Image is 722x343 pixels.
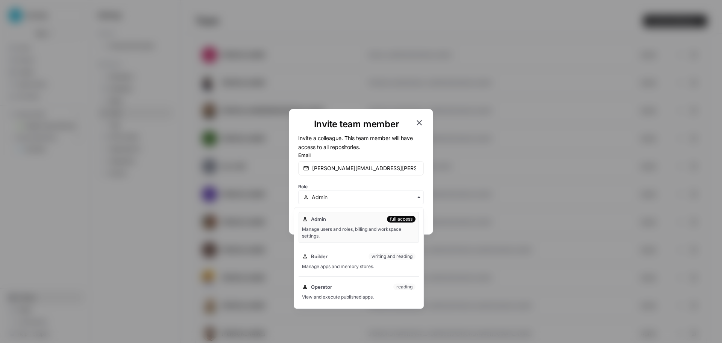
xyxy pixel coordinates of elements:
label: Email [298,151,424,159]
div: Manage apps and memory stores. [302,263,416,270]
div: View and execute published apps. [302,294,416,300]
span: Builder [311,253,328,260]
div: Manage users and roles, billing and workspace settings. [302,226,416,239]
input: email@company.com [312,165,416,172]
span: Operator [311,283,332,291]
input: Admin [312,194,419,201]
div: full access [387,216,416,223]
h1: Invite team member [298,118,415,130]
span: Role [298,184,308,189]
div: reading [393,284,416,290]
span: Admin [311,215,326,223]
span: Invite a colleague. This team member will have access to all repositories. [298,135,413,150]
div: writing and reading [369,253,416,260]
